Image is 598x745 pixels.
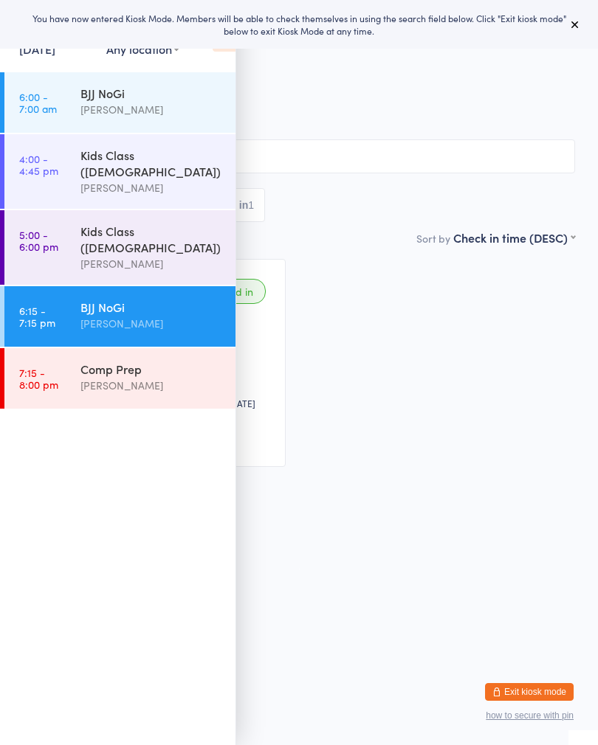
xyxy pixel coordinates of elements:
div: [PERSON_NAME] [80,377,223,394]
a: 4:00 -4:45 pmKids Class ([DEMOGRAPHIC_DATA])[PERSON_NAME] [4,134,236,209]
a: 6:15 -7:15 pmBJJ NoGi[PERSON_NAME] [4,286,236,347]
a: 6:00 -7:00 amBJJ NoGi[PERSON_NAME] [4,72,236,133]
div: Any location [106,41,179,57]
time: 5:00 - 6:00 pm [19,229,58,252]
time: 7:15 - 8:00 pm [19,367,58,390]
div: [PERSON_NAME] [80,179,223,196]
div: BJJ NoGi [80,299,223,315]
button: how to secure with pin [486,710,574,721]
div: Kids Class ([DEMOGRAPHIC_DATA]) [80,147,223,179]
time: 4:00 - 4:45 pm [19,153,58,176]
div: You have now entered Kiosk Mode. Members will be able to check themselves in using the search fie... [24,12,574,37]
div: Check in time (DESC) [453,229,575,246]
button: Exit kiosk mode [485,683,574,701]
div: [PERSON_NAME] [80,101,223,118]
span: Brazilian Jiu-Jitsu [23,113,575,128]
a: [DATE] [19,41,55,57]
span: [PERSON_NAME] [23,83,552,98]
time: 6:00 - 7:00 am [19,91,57,114]
time: 6:15 - 7:15 pm [19,305,55,328]
h2: BJJ NoGi Check-in [23,37,575,61]
a: 5:00 -6:00 pmKids Class ([DEMOGRAPHIC_DATA])[PERSON_NAME] [4,210,236,285]
label: Sort by [416,231,450,246]
div: Comp Prep [80,361,223,377]
div: [PERSON_NAME] [80,315,223,332]
a: 7:15 -8:00 pmComp Prep[PERSON_NAME] [4,348,236,409]
span: Insight Jiu Jitsu Academy [23,98,552,113]
div: 1 [248,199,254,211]
span: [DATE] 6:15pm [23,69,552,83]
div: [PERSON_NAME] [80,255,223,272]
div: Kids Class ([DEMOGRAPHIC_DATA]) [80,223,223,255]
div: BJJ NoGi [80,85,223,101]
input: Search [23,139,575,173]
